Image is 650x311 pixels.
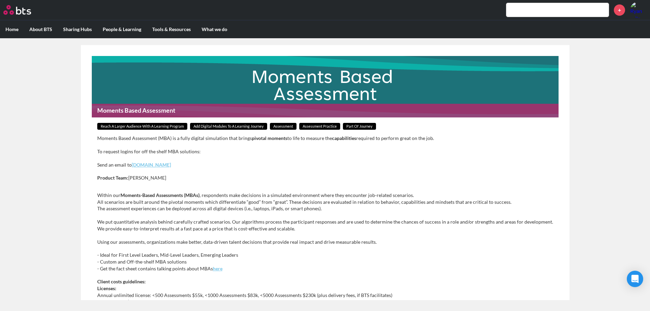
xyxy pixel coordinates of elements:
[627,271,643,287] div: Open Intercom Messenger
[332,135,356,141] strong: capabilities
[97,135,553,142] p: Moments Based Assessment (MBA) is a fully digital simulation that brings to life to measure the r...
[3,5,31,15] img: BTS Logo
[97,148,553,155] p: To request logins for off the shelf MBA solutions:
[3,5,44,15] a: Go home
[97,175,128,181] strong: Product Team:
[299,123,340,130] span: Assessment Practice
[630,2,647,18] img: Ryan Stiles
[190,123,267,130] span: Add Digital Modules to a Learning Journey
[92,104,559,117] h1: Moments Based Assessment
[132,162,171,168] a: [DOMAIN_NAME]
[213,266,222,271] a: here
[97,279,146,284] strong: Client costs guidelines:
[97,218,553,232] p: We put quantitative analysis behind carefully crafted scenarios. Our algorithms process the parti...
[97,174,553,181] p: [PERSON_NAME]
[196,20,233,38] label: What we do
[97,299,127,305] strong: Development:
[24,20,58,38] label: About BTS
[97,239,553,245] p: Using our assessments, organizations make better, data-driven talent decisions that provide real ...
[58,20,97,38] label: Sharing Hubs
[97,192,553,212] p: Within our , respondents make decisions in a simulated environment where they encounter job-relat...
[97,252,553,272] p: - Ideal for First Level Leaders, Mid-Level Leaders, Emerging Leaders - Custom and Off-the-shelf M...
[270,123,297,130] span: Assessment
[343,123,376,130] span: Part of Journey
[97,285,116,291] strong: Licenses:
[252,135,287,141] strong: pivotal moments
[147,20,196,38] label: Tools & Resources
[120,192,200,198] strong: Moments-Based Assessments (MBAs)
[97,161,553,168] p: Send an email to
[630,2,647,18] a: Profile
[97,20,147,38] label: People & Learning
[614,4,625,16] a: +
[97,123,187,130] span: Reach a Larger Audience With a Learning Program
